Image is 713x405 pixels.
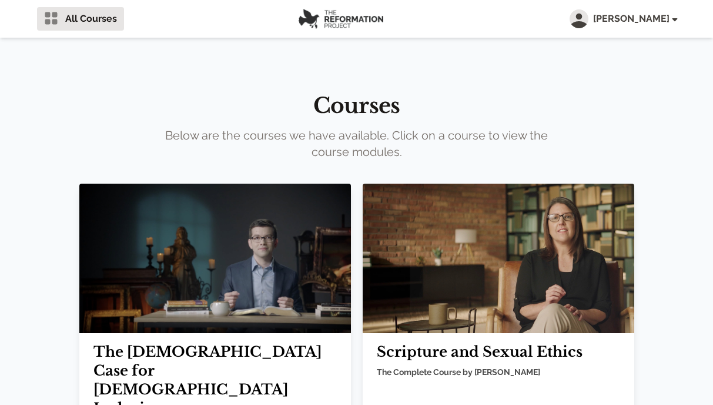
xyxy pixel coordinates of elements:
[570,9,677,28] button: [PERSON_NAME]
[37,7,124,31] a: All Courses
[299,9,383,29] img: logo.png
[377,366,620,378] h5: The Complete Course by [PERSON_NAME]
[377,343,620,361] h2: Scripture and Sexual Ethics
[19,94,694,118] h2: Courses
[65,12,117,26] span: All Courses
[79,184,351,333] img: Mountain
[593,12,677,26] span: [PERSON_NAME]
[159,127,554,160] p: Below are the courses we have available. Click on a course to view the course modules.
[363,184,634,333] img: Mountain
